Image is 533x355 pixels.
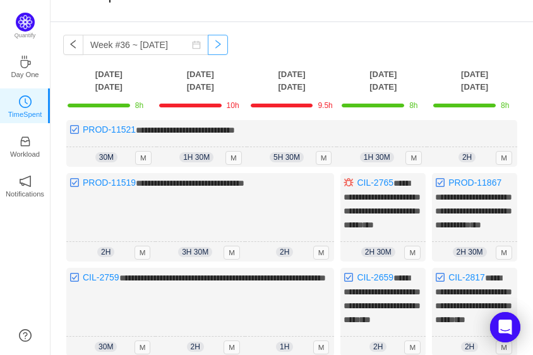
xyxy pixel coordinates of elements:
[179,152,213,162] span: 1h 30m
[276,342,293,352] span: 1h
[496,151,512,165] span: M
[225,151,242,165] span: M
[208,35,228,55] button: icon: right
[11,69,39,80] p: Day One
[19,99,32,112] a: icon: clock-circleTimeSpent
[19,329,32,342] a: icon: question-circle
[10,148,40,160] p: Workload
[344,272,354,282] img: 10318
[360,152,394,162] span: 1h 30m
[496,340,512,354] span: M
[458,152,476,162] span: 2h
[316,151,332,165] span: M
[135,340,151,354] span: M
[405,151,422,165] span: M
[97,247,114,257] span: 2h
[361,247,395,257] span: 2h 30m
[435,177,445,188] img: 10318
[435,272,445,282] img: 10318
[69,124,80,135] img: 10318
[276,247,293,257] span: 2h
[19,59,32,72] a: icon: coffeeDay One
[501,101,509,110] span: 8h
[187,342,204,352] span: 2h
[19,95,32,108] i: icon: clock-circle
[19,179,32,191] a: icon: notificationNotifications
[246,68,338,93] th: [DATE] [DATE]
[357,177,393,188] a: CIL-2765
[83,272,119,282] a: CIL-2759
[19,135,32,148] i: icon: inbox
[318,101,332,110] span: 9.5h
[270,152,304,162] span: 5h 30m
[178,247,212,257] span: 3h 30m
[95,152,117,162] span: 30m
[83,35,208,55] input: Select a week
[19,56,32,68] i: icon: coffee
[404,340,421,354] span: M
[448,272,485,282] a: CIL-2817
[490,312,520,342] div: Открыть службу сообщений Intercom
[15,32,36,40] p: Quantify
[135,101,143,110] span: 8h
[227,101,239,110] span: 10h
[83,124,136,135] a: PROD-11521
[496,246,512,260] span: M
[95,342,117,352] span: 30m
[155,68,246,93] th: [DATE] [DATE]
[69,177,80,188] img: 10318
[429,68,520,93] th: [DATE] [DATE]
[453,247,487,257] span: 2h 30m
[404,246,421,260] span: M
[461,342,478,352] span: 2h
[313,340,330,354] span: M
[409,101,417,110] span: 8h
[19,139,32,152] a: icon: inboxWorkload
[16,13,35,32] img: Quantify
[19,175,32,188] i: icon: notification
[369,342,386,352] span: 2h
[224,246,240,260] span: M
[224,340,240,354] span: M
[69,272,80,282] img: 10318
[448,177,501,188] a: PROD-11867
[192,40,201,49] i: icon: calendar
[135,246,151,260] span: M
[8,109,42,120] p: TimeSpent
[63,35,83,55] button: icon: left
[344,177,354,188] img: 10303
[63,68,155,93] th: [DATE] [DATE]
[313,246,330,260] span: M
[6,188,44,200] p: Notifications
[135,151,152,165] span: M
[337,68,429,93] th: [DATE] [DATE]
[83,177,136,188] a: PROD-11519
[357,272,393,282] a: CIL-2659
